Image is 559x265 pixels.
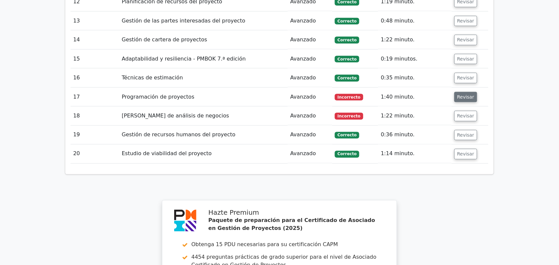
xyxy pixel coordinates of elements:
[457,152,475,157] font: Revisar
[122,74,183,81] font: Técnicas de estimación
[290,151,316,157] font: Avanzado
[337,19,357,23] font: Correcto
[337,95,360,100] font: Incorrecto
[454,73,478,83] button: Revisar
[290,56,316,62] font: Avanzado
[73,56,80,62] font: 15
[457,113,475,119] font: Revisar
[73,112,80,119] font: 18
[454,111,478,121] button: Revisar
[122,56,246,62] font: Adaptabilidad y resiliencia - PMBOK 7.ª edición
[457,75,475,81] font: Revisar
[122,151,212,157] font: Estudio de viabilidad del proyecto
[457,37,475,43] font: Revisar
[381,151,415,157] font: 1:14 minuto.
[337,114,360,118] font: Incorrecto
[381,18,415,24] font: 0:48 minuto.
[337,152,357,156] font: Correcto
[381,74,415,81] font: 0:35 minuto.
[454,16,478,26] button: Revisar
[454,149,478,159] button: Revisar
[337,76,357,80] font: Correcto
[290,112,316,119] font: Avanzado
[73,94,80,100] font: 17
[122,36,207,43] font: Gestión de cartera de proyectos
[457,56,475,62] font: Revisar
[290,94,316,100] font: Avanzado
[73,18,80,24] font: 13
[73,74,80,81] font: 16
[454,130,478,141] button: Revisar
[381,132,415,138] font: 0:36 minuto.
[337,57,357,62] font: Correcto
[381,56,418,62] font: 0:19 minutos.
[457,132,475,138] font: Revisar
[290,74,316,81] font: Avanzado
[122,18,245,24] font: Gestión de las partes interesadas del proyecto
[454,35,478,45] button: Revisar
[73,132,80,138] font: 19
[122,94,194,100] font: Programación de proyectos
[73,151,80,157] font: 20
[454,54,478,65] button: Revisar
[290,18,316,24] font: Avanzado
[457,18,475,23] font: Revisar
[290,132,316,138] font: Avanzado
[337,38,357,42] font: Correcto
[73,36,80,43] font: 14
[454,92,478,103] button: Revisar
[122,112,229,119] font: [PERSON_NAME] de análisis de negocios
[457,94,475,100] font: Revisar
[337,133,357,138] font: Correcto
[381,112,415,119] font: 1:22 minuto.
[381,94,415,100] font: 1:40 minuto.
[290,36,316,43] font: Avanzado
[122,132,235,138] font: Gestión de recursos humanos del proyecto
[381,36,415,43] font: 1:22 minuto.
